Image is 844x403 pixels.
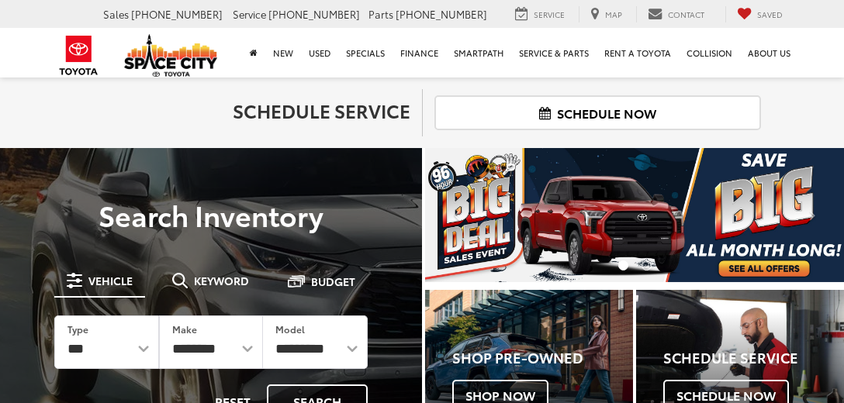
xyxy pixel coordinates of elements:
a: New [265,28,301,77]
h4: Schedule Service [663,350,844,366]
span: Contact [668,9,704,20]
span: Service [233,7,266,21]
img: Space City Toyota [124,34,217,77]
span: Saved [757,9,783,20]
span: Map [605,9,622,20]
a: Specials [338,28,393,77]
a: Finance [393,28,446,77]
button: Click to view next picture. [781,179,844,251]
label: Make [172,322,197,336]
label: Type [67,322,88,336]
img: Big Deal Sales Event [425,148,844,282]
span: Vehicle [88,275,133,286]
li: Go to slide number 1. [618,260,628,270]
span: Parts [368,7,393,21]
div: carousel slide number 1 of 2 [425,148,844,282]
h2: Schedule Service [82,100,410,120]
a: About Us [740,28,798,77]
span: Sales [103,7,129,21]
span: Service [534,9,565,20]
label: Model [275,322,305,336]
span: [PHONE_NUMBER] [268,7,360,21]
span: Budget [311,276,355,287]
img: Toyota [50,30,108,81]
span: Keyword [194,275,249,286]
h3: Search Inventory [33,199,389,230]
h4: Shop Pre-Owned [452,350,633,366]
button: Click to view previous picture. [425,179,488,251]
a: Rent a Toyota [597,28,679,77]
a: Map [579,6,634,22]
a: Service [503,6,576,22]
a: My Saved Vehicles [725,6,794,22]
a: SmartPath [446,28,511,77]
a: Contact [636,6,716,22]
a: Collision [679,28,740,77]
a: Home [242,28,265,77]
a: Used [301,28,338,77]
span: [PHONE_NUMBER] [131,7,223,21]
li: Go to slide number 2. [642,260,652,270]
a: Schedule Now [434,95,761,130]
span: [PHONE_NUMBER] [396,7,487,21]
section: Carousel section with vehicle pictures - may contain disclaimers. [425,148,844,282]
a: Service & Parts [511,28,597,77]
